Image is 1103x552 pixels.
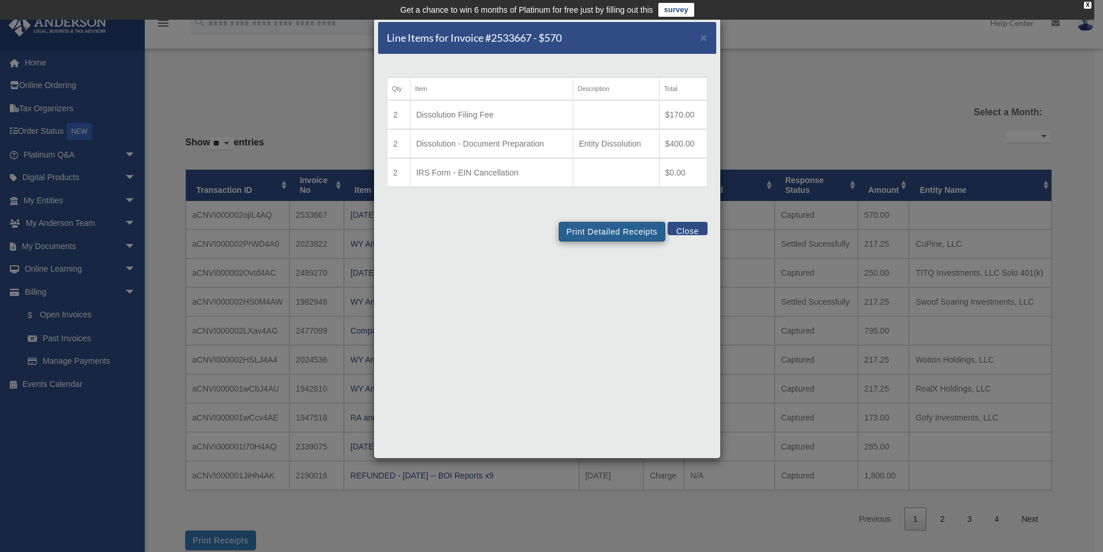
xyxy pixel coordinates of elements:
td: $0.00 [659,158,707,187]
div: Get a chance to win 6 months of Platinum for free just by filling out this [400,3,653,17]
span: × [700,31,708,44]
td: 2 [387,100,411,129]
td: IRS Form - EIN Cancellation [410,158,573,187]
td: Entity Dissolution [573,129,659,158]
th: Qty [387,78,411,101]
td: 2 [387,158,411,187]
th: Total [659,78,707,101]
th: Item [410,78,573,101]
button: Close [668,222,708,235]
td: Dissolution - Document Preparation [410,129,573,158]
h5: Line Items for Invoice #2533667 - $570 [387,31,562,45]
td: Dissolution Filing Fee [410,100,573,129]
a: survey [658,3,694,17]
td: $170.00 [659,100,707,129]
button: Print Detailed Receipts [559,222,665,242]
button: Close [700,31,708,43]
div: close [1084,2,1091,9]
td: 2 [387,129,411,158]
td: $400.00 [659,129,707,158]
th: Description [573,78,659,101]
